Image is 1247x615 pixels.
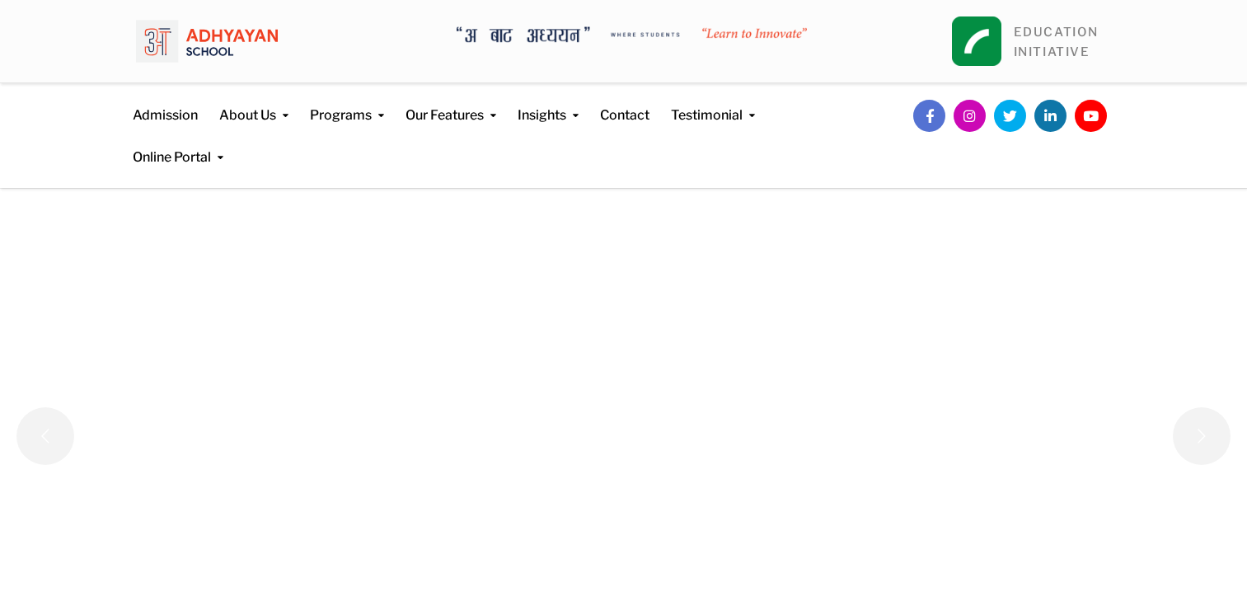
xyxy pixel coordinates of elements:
a: Testimonial [671,83,755,125]
a: Online Portal [133,125,223,167]
img: logo [136,12,278,70]
a: Programs [310,83,384,125]
img: square_leapfrog [952,16,1001,66]
a: Our Features [406,83,496,125]
a: Contact [600,83,649,125]
a: Admission [133,83,198,125]
a: EDUCATIONINITIATIVE [1014,25,1099,59]
img: A Bata Adhyayan where students learn to Innovate [457,26,807,43]
a: About Us [219,83,288,125]
a: Insights [518,83,579,125]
